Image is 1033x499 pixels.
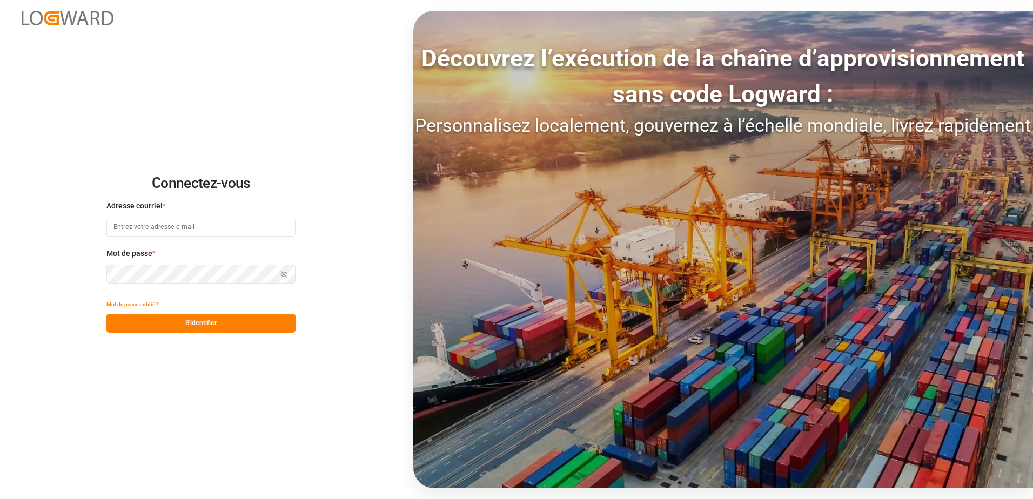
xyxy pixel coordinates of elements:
[106,314,296,333] button: S'identifier
[106,248,152,259] span: Mot de passe
[106,295,159,314] button: Mot de passe oublié ?
[106,218,296,237] input: Entrez votre adresse e-mail
[22,11,113,25] img: Logward_new_orange.png
[413,112,1033,139] div: Personnalisez localement, gouvernez à l’échelle mondiale, livrez rapidement
[106,166,296,201] h2: Connectez-vous
[413,41,1033,112] div: Découvrez l’exécution de la chaîne d’approvisionnement sans code Logward :
[106,200,163,212] span: Adresse courriel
